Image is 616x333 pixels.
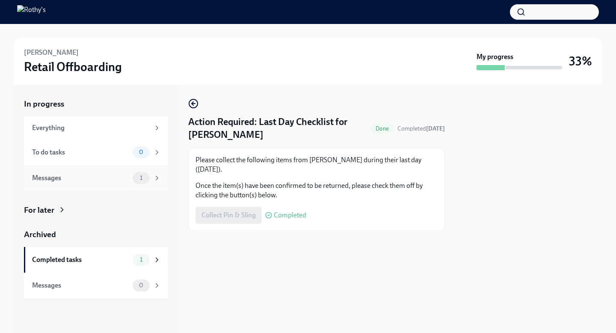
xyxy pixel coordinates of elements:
[24,205,54,216] div: For later
[24,165,168,191] a: Messages1
[188,116,367,141] h4: Action Required: Last Day Checklist for [PERSON_NAME]
[24,59,122,74] h3: Retail Offboarding
[134,149,148,155] span: 0
[32,255,129,265] div: Completed tasks
[24,140,168,165] a: To do tasks0
[32,173,129,183] div: Messages
[195,155,438,174] p: Please collect the following items from [PERSON_NAME] during their last day ([DATE]).
[274,212,306,219] span: Completed
[477,52,513,62] strong: My progress
[24,229,168,240] a: Archived
[24,116,168,140] a: Everything
[24,205,168,216] a: For later
[24,98,168,110] a: In progress
[32,281,129,290] div: Messages
[135,175,148,181] span: 1
[135,256,148,263] span: 1
[195,181,438,200] p: Once the item(s) have been confirmed to be returned, please check them off by clicking the button...
[426,125,445,132] strong: [DATE]
[24,247,168,273] a: Completed tasks1
[134,282,148,288] span: 0
[24,48,79,57] h6: [PERSON_NAME]
[32,123,150,133] div: Everything
[17,5,46,19] img: Rothy's
[370,125,394,132] span: Done
[24,273,168,298] a: Messages0
[569,54,592,69] h3: 33%
[32,148,129,157] div: To do tasks
[397,125,445,132] span: Completed
[397,125,445,133] span: October 11th, 2025 10:19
